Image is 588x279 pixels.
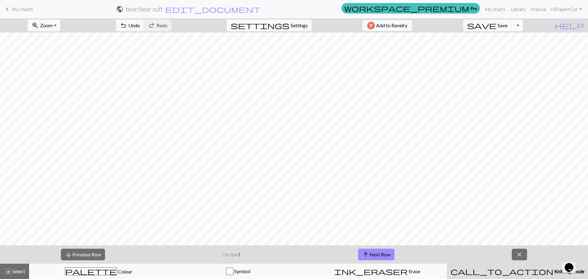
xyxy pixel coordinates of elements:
span: Knitting mode [553,268,584,274]
span: Save [498,22,507,28]
img: Ravelry [367,22,375,29]
span: arrow_upward [362,250,369,259]
span: settings [231,21,289,30]
button: Undo [116,20,144,31]
button: Erase [307,264,447,279]
span: close [516,250,523,259]
button: Knitting mode [447,264,588,279]
button: Previous Row [61,249,105,260]
span: workspace_premium [344,4,469,13]
button: Symbol [168,264,308,279]
span: highlight_alt [4,267,11,276]
a: Manual [528,3,548,15]
button: Add to Ravelry [362,20,412,31]
a: My charts [482,3,508,15]
span: Colour [117,269,132,274]
span: help [555,21,584,30]
span: save [467,21,496,30]
span: undo [120,21,127,30]
span: edit_document [165,5,261,13]
button: SettingsSettings [227,20,312,31]
span: call_to_action [450,267,553,276]
h2: bear / bear cuff [126,6,162,13]
button: Zoom [28,20,60,31]
i: Settings [231,22,289,29]
span: Add to Ravelry [376,22,407,29]
a: Library [508,3,528,15]
span: Select [11,268,25,274]
span: public [116,5,123,13]
span: Undo [128,22,140,28]
span: Symbol [233,268,250,274]
a: My charts [4,4,33,14]
a: HiPapierCat [548,3,584,15]
span: zoom_in [32,21,39,30]
strong: 1 [238,251,241,257]
span: arrow_downward [65,250,72,259]
span: ink_eraser [334,267,408,276]
button: Next Row [358,249,394,260]
p: On row [222,251,241,258]
span: palette [65,267,117,276]
a: Pro [341,3,480,13]
iframe: chat widget [562,254,582,273]
span: keyboard_arrow_left [4,5,11,13]
span: Settings [291,22,308,29]
span: Zoom [40,22,53,28]
button: Colour [29,264,168,279]
span: Erase [408,268,420,274]
button: Save [463,20,512,31]
span: My charts [12,6,33,12]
